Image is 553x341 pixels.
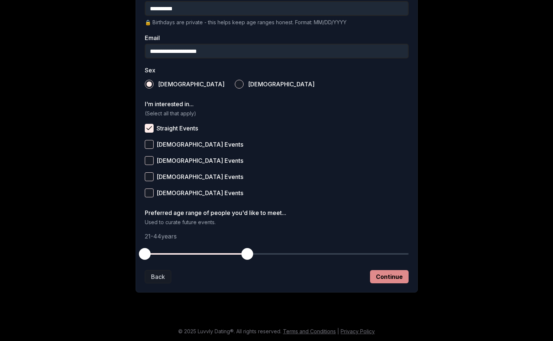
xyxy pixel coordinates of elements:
a: Privacy Policy [341,328,375,334]
button: Straight Events [145,124,154,133]
label: Email [145,35,409,41]
label: I'm interested in... [145,101,409,107]
span: Straight Events [157,125,198,131]
button: Continue [370,270,409,283]
button: [DEMOGRAPHIC_DATA] Events [145,189,154,197]
span: [DEMOGRAPHIC_DATA] [248,81,315,87]
span: | [337,328,339,334]
label: Preferred age range of people you'd like to meet... [145,210,409,216]
button: Back [145,270,171,283]
span: [DEMOGRAPHIC_DATA] [158,81,225,87]
span: [DEMOGRAPHIC_DATA] Events [157,190,243,196]
a: Terms and Conditions [283,328,336,334]
span: [DEMOGRAPHIC_DATA] Events [157,141,243,147]
p: Used to curate future events. [145,219,409,226]
span: [DEMOGRAPHIC_DATA] Events [157,158,243,164]
label: Sex [145,67,409,73]
p: (Select all that apply) [145,110,409,117]
button: [DEMOGRAPHIC_DATA] [145,80,154,89]
button: [DEMOGRAPHIC_DATA] Events [145,156,154,165]
button: [DEMOGRAPHIC_DATA] Events [145,140,154,149]
span: [DEMOGRAPHIC_DATA] Events [157,174,243,180]
button: [DEMOGRAPHIC_DATA] Events [145,172,154,181]
p: 🔒 Birthdays are private - this helps keep age ranges honest. Format: MM/DD/YYYY [145,19,409,26]
p: 21 - 44 years [145,232,409,241]
button: [DEMOGRAPHIC_DATA] [235,80,244,89]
